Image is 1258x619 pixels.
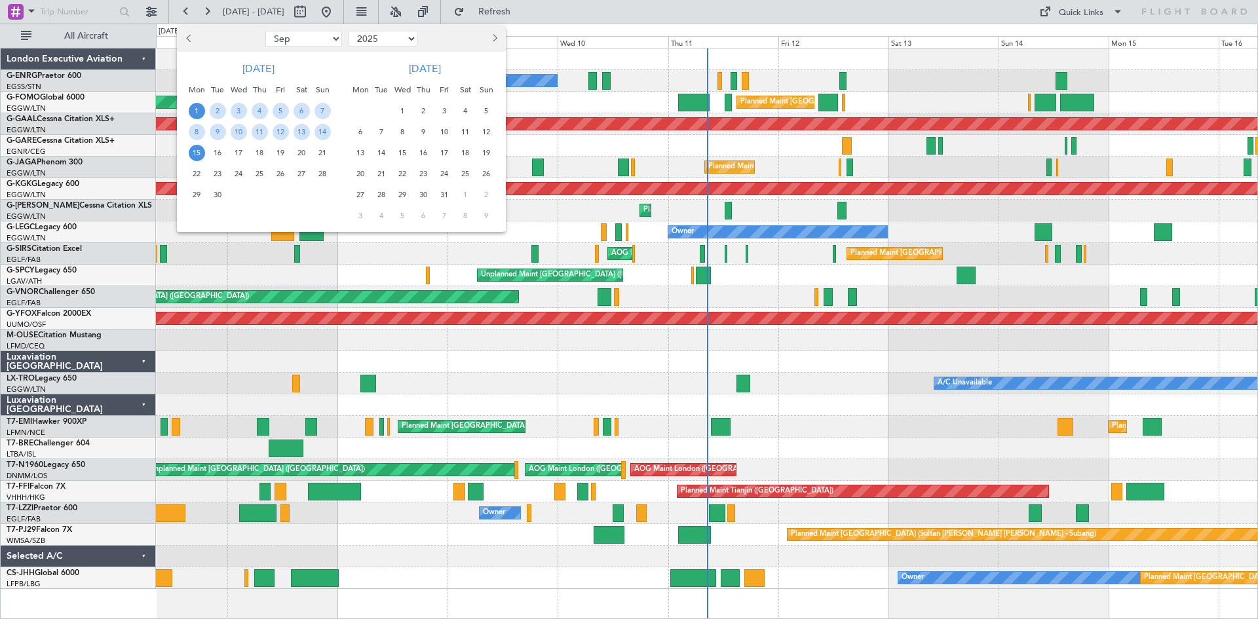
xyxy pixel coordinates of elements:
[434,79,455,100] div: Fri
[252,103,268,119] span: 4
[189,124,205,140] span: 8
[457,145,474,161] span: 18
[413,163,434,184] div: 23-10-2025
[353,124,369,140] span: 6
[478,166,495,182] span: 26
[436,124,453,140] span: 10
[252,166,268,182] span: 25
[476,184,497,205] div: 2-11-2025
[186,100,207,121] div: 1-9-2025
[476,142,497,163] div: 19-10-2025
[455,184,476,205] div: 1-11-2025
[434,121,455,142] div: 10-10-2025
[273,145,289,161] span: 19
[291,121,312,142] div: 13-9-2025
[189,103,205,119] span: 1
[434,163,455,184] div: 24-10-2025
[457,208,474,224] span: 8
[186,121,207,142] div: 8-9-2025
[270,121,291,142] div: 12-9-2025
[476,121,497,142] div: 12-10-2025
[373,187,390,203] span: 28
[455,142,476,163] div: 18-10-2025
[413,100,434,121] div: 2-10-2025
[249,100,270,121] div: 4-9-2025
[312,121,333,142] div: 14-9-2025
[312,100,333,121] div: 7-9-2025
[189,145,205,161] span: 15
[413,142,434,163] div: 16-10-2025
[436,103,453,119] span: 3
[455,163,476,184] div: 25-10-2025
[207,142,228,163] div: 16-9-2025
[434,205,455,226] div: 7-11-2025
[436,166,453,182] span: 24
[186,184,207,205] div: 29-9-2025
[294,166,310,182] span: 27
[476,163,497,184] div: 26-10-2025
[392,79,413,100] div: Wed
[457,124,474,140] span: 11
[186,79,207,100] div: Mon
[207,163,228,184] div: 23-9-2025
[350,142,371,163] div: 13-10-2025
[415,208,432,224] span: 6
[415,124,432,140] span: 9
[353,208,369,224] span: 3
[394,187,411,203] span: 29
[314,103,331,119] span: 7
[314,124,331,140] span: 14
[273,124,289,140] span: 12
[210,124,226,140] span: 9
[228,100,249,121] div: 3-9-2025
[228,79,249,100] div: Wed
[207,184,228,205] div: 30-9-2025
[353,166,369,182] span: 20
[270,79,291,100] div: Fri
[231,145,247,161] span: 17
[291,142,312,163] div: 20-9-2025
[210,166,226,182] span: 23
[231,103,247,119] span: 3
[350,79,371,100] div: Mon
[476,79,497,100] div: Sun
[252,124,268,140] span: 11
[350,121,371,142] div: 6-10-2025
[373,166,390,182] span: 21
[207,121,228,142] div: 9-9-2025
[478,187,495,203] span: 2
[207,100,228,121] div: 2-9-2025
[434,100,455,121] div: 3-10-2025
[314,166,331,182] span: 28
[434,184,455,205] div: 31-10-2025
[434,142,455,163] div: 17-10-2025
[436,208,453,224] span: 7
[373,208,390,224] span: 4
[182,28,197,49] button: Previous month
[476,100,497,121] div: 5-10-2025
[265,31,342,47] select: Select month
[270,142,291,163] div: 19-9-2025
[189,166,205,182] span: 22
[487,28,501,49] button: Next month
[478,124,495,140] span: 12
[210,103,226,119] span: 2
[228,121,249,142] div: 10-9-2025
[186,142,207,163] div: 15-9-2025
[394,166,411,182] span: 22
[249,79,270,100] div: Thu
[457,166,474,182] span: 25
[371,163,392,184] div: 21-10-2025
[392,100,413,121] div: 1-10-2025
[413,121,434,142] div: 9-10-2025
[291,79,312,100] div: Sat
[228,142,249,163] div: 17-9-2025
[294,124,310,140] span: 13
[353,145,369,161] span: 13
[478,208,495,224] span: 9
[415,145,432,161] span: 16
[413,205,434,226] div: 6-11-2025
[455,79,476,100] div: Sat
[249,121,270,142] div: 11-9-2025
[273,166,289,182] span: 26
